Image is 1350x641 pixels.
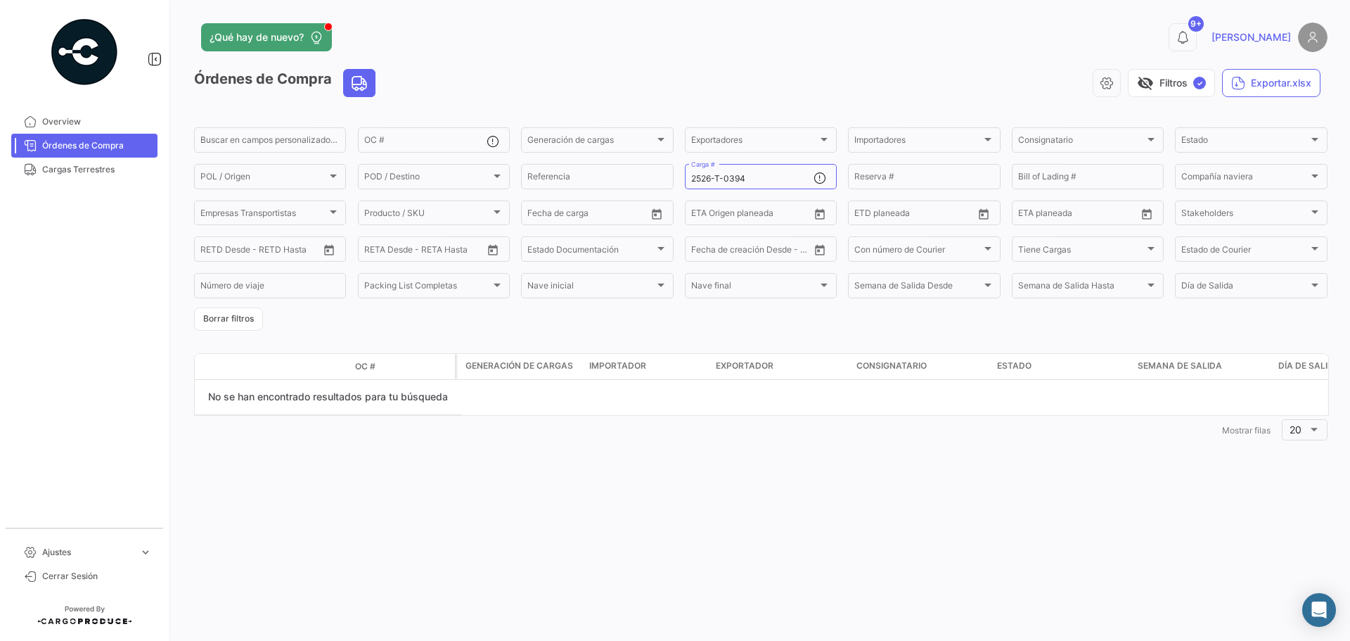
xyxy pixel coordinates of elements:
[1222,425,1271,436] span: Mostrar filas
[1211,30,1291,44] span: [PERSON_NAME]
[1193,77,1206,89] span: ✓
[856,360,927,372] span: Consignatario
[1181,210,1308,220] span: Stakeholders
[691,246,716,256] input: Desde
[527,137,654,147] span: Generación de cargas
[716,360,773,372] span: Exportador
[854,210,880,220] input: Desde
[527,210,553,220] input: Desde
[1222,69,1320,97] button: Exportar.xlsx
[527,246,654,256] span: Estado Documentación
[201,23,332,51] button: ¿Qué hay de nuevo?
[364,210,491,220] span: Producto / SKU
[223,361,258,372] datatable-header-cell: Modo de Transporte
[349,355,455,379] datatable-header-cell: OC #
[355,360,375,373] span: OC #
[710,354,851,379] datatable-header-cell: Exportador
[195,380,461,415] div: No se han encontrado resultados para tu búsqueda
[194,307,263,331] button: Borrar filtros
[584,354,710,379] datatable-header-cell: Importador
[482,239,503,260] button: Open calendar
[562,210,619,220] input: Hasta
[997,360,1031,372] span: Estado
[726,246,783,256] input: Hasta
[1278,360,1340,372] span: Día de Salida
[1018,283,1145,293] span: Semana de Salida Hasta
[809,239,830,260] button: Open calendar
[319,239,340,260] button: Open calendar
[691,283,818,293] span: Nave final
[589,360,646,372] span: Importador
[364,283,491,293] span: Packing List Completas
[691,210,716,220] input: Desde
[11,134,157,158] a: Órdenes de Compra
[726,210,783,220] input: Hasta
[210,30,304,44] span: ¿Qué hay de nuevo?
[1137,75,1154,91] span: visibility_off
[854,283,981,293] span: Semana de Salida Desde
[1132,354,1273,379] datatable-header-cell: Semana de Salida
[1298,23,1327,52] img: placeholder-user.png
[457,354,584,379] datatable-header-cell: Generación de cargas
[11,158,157,182] a: Cargas Terrestres
[364,246,390,256] input: Desde
[991,354,1132,379] datatable-header-cell: Estado
[854,137,981,147] span: Importadores
[1181,283,1308,293] span: Día de Salida
[364,174,491,184] span: POD / Destino
[527,283,654,293] span: Nave inicial
[1181,246,1308,256] span: Estado de Courier
[1128,69,1215,97] button: visibility_offFiltros✓
[344,70,375,96] button: Land
[1018,246,1145,256] span: Tiene Cargas
[42,546,134,559] span: Ajustes
[194,69,380,97] h3: Órdenes de Compra
[809,203,830,224] button: Open calendar
[691,137,818,147] span: Exportadores
[1290,424,1301,436] span: 20
[973,203,994,224] button: Open calendar
[236,246,292,256] input: Hasta
[139,546,152,559] span: expand_more
[851,354,991,379] datatable-header-cell: Consignatario
[200,174,327,184] span: POL / Origen
[1181,174,1308,184] span: Compañía naviera
[399,246,456,256] input: Hasta
[465,360,573,372] span: Generación de cargas
[258,361,349,372] datatable-header-cell: Estado Doc.
[854,246,981,256] span: Con número de Courier
[1138,360,1222,372] span: Semana de Salida
[1136,203,1157,224] button: Open calendar
[1018,210,1043,220] input: Desde
[1302,593,1336,627] div: Abrir Intercom Messenger
[200,246,226,256] input: Desde
[646,203,667,224] button: Open calendar
[1018,137,1145,147] span: Consignatario
[11,110,157,134] a: Overview
[200,210,327,220] span: Empresas Transportistas
[42,163,152,176] span: Cargas Terrestres
[889,210,946,220] input: Hasta
[42,570,152,583] span: Cerrar Sesión
[49,17,120,87] img: powered-by.png
[42,115,152,128] span: Overview
[1053,210,1110,220] input: Hasta
[42,139,152,152] span: Órdenes de Compra
[1181,137,1308,147] span: Estado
